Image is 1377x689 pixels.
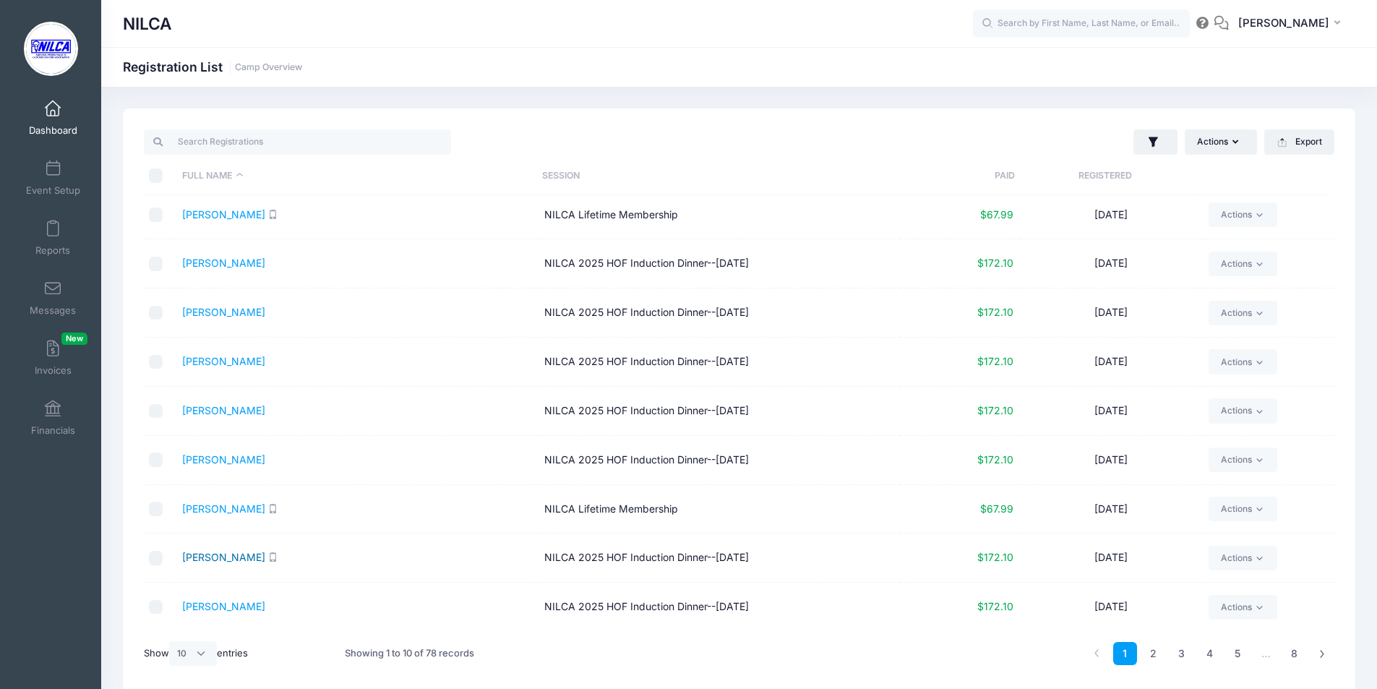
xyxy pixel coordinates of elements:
a: 8 [1282,642,1306,666]
a: Actions [1209,448,1277,472]
span: Event Setup [26,184,80,197]
img: NILCA [24,22,78,76]
button: Export [1264,129,1334,154]
button: Actions [1185,129,1257,154]
span: Invoices [35,364,72,377]
td: NILCA 2025 HOF Induction Dinner--[DATE] [537,534,899,583]
td: NILCA 2025 HOF Induction Dinner--[DATE] [537,387,899,436]
input: Search by First Name, Last Name, or Email... [973,9,1190,38]
td: NILCA 2025 HOF Induction Dinner--[DATE] [537,239,899,288]
a: [PERSON_NAME] [182,600,265,612]
span: $172.10 [977,404,1013,416]
span: Messages [30,304,76,317]
td: [DATE] [1021,288,1202,338]
span: $172.10 [977,355,1013,367]
a: 4 [1198,642,1222,666]
a: Event Setup [19,153,87,203]
span: Reports [35,244,70,257]
a: Actions [1209,349,1277,374]
a: 3 [1170,642,1193,666]
a: [PERSON_NAME] [182,355,265,367]
td: [DATE] [1021,387,1202,436]
td: NILCA 2025 HOF Induction Dinner--[DATE] [537,583,899,631]
span: $172.10 [977,600,1013,612]
span: Financials [31,424,75,437]
span: $172.10 [977,257,1013,269]
th: Session: activate to sort column ascending [535,157,895,195]
span: $172.10 [977,306,1013,318]
input: Search Registrations [144,129,451,154]
a: [PERSON_NAME] [182,453,265,466]
td: [DATE] [1021,239,1202,288]
td: NILCA Lifetime Membership [537,485,899,534]
th: Paid: activate to sort column ascending [895,157,1015,195]
a: [PERSON_NAME] [182,208,265,221]
a: Dashboard [19,93,87,143]
td: NILCA 2025 HOF Induction Dinner--[DATE] [537,288,899,338]
a: Actions [1209,398,1277,423]
a: 5 [1226,642,1250,666]
select: Showentries [169,641,217,666]
a: Actions [1209,595,1277,620]
td: NILCA Lifetime Membership [537,191,899,240]
span: Dashboard [29,124,77,137]
i: SMS enabled [268,552,278,562]
td: [DATE] [1021,485,1202,534]
label: Show entries [144,641,248,666]
td: NILCA 2025 HOF Induction Dinner--[DATE] [537,436,899,485]
a: 2 [1141,642,1165,666]
a: Actions [1209,202,1277,227]
i: SMS enabled [268,504,278,513]
span: New [61,333,87,345]
a: Financials [19,393,87,443]
a: 1 [1113,642,1137,666]
span: $172.10 [977,551,1013,563]
span: [PERSON_NAME] [1238,15,1329,31]
i: SMS enabled [268,210,278,219]
button: [PERSON_NAME] [1229,7,1355,40]
h1: Registration List [123,59,302,74]
a: Actions [1209,497,1277,521]
span: $67.99 [980,208,1013,221]
td: [DATE] [1021,436,1202,485]
a: InvoicesNew [19,333,87,383]
h1: NILCA [123,7,172,40]
a: [PERSON_NAME] [182,257,265,269]
td: [DATE] [1021,338,1202,387]
a: Actions [1209,252,1277,276]
a: [PERSON_NAME] [182,306,265,318]
a: [PERSON_NAME] [182,502,265,515]
a: [PERSON_NAME] [182,404,265,416]
td: NILCA 2025 HOF Induction Dinner--[DATE] [537,338,899,387]
a: Actions [1209,546,1277,570]
a: Camp Overview [235,62,302,73]
th: Full Name: activate to sort column descending [175,157,535,195]
a: [PERSON_NAME] [182,551,265,563]
a: Actions [1209,301,1277,325]
a: Messages [19,273,87,323]
div: Showing 1 to 10 of 78 records [345,637,474,670]
td: [DATE] [1021,534,1202,583]
span: $67.99 [980,502,1013,515]
span: $172.10 [977,453,1013,466]
td: [DATE] [1021,191,1202,240]
a: Reports [19,213,87,263]
th: Registered: activate to sort column ascending [1015,157,1195,195]
td: [DATE] [1021,583,1202,631]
